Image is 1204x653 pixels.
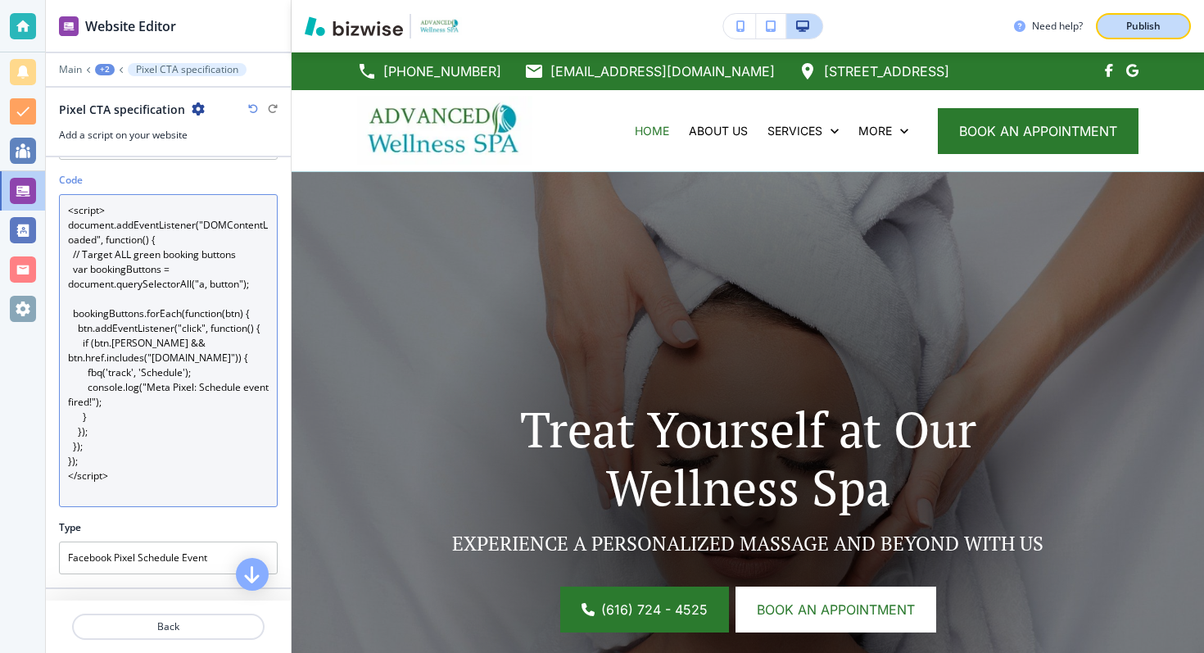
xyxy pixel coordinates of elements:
[383,59,501,84] p: [PHONE_NUMBER]
[798,59,949,84] a: [STREET_ADDRESS]
[59,64,82,75] button: Main
[59,173,83,188] h2: Code
[1096,13,1191,39] button: Publish
[767,123,822,139] p: SERVICES
[357,59,501,84] a: [PHONE_NUMBER]
[95,64,115,75] button: +2
[959,121,1117,141] span: book an appointment
[550,59,775,84] p: [EMAIL_ADDRESS][DOMAIN_NAME]
[1126,19,1161,34] p: Publish
[689,123,748,139] p: ABOUT US
[824,59,949,84] p: [STREET_ADDRESS]
[560,587,729,633] a: (616) 724 - 4525
[305,16,403,36] img: Bizwise Logo
[59,16,79,36] img: editor icon
[524,59,775,84] a: [EMAIL_ADDRESS][DOMAIN_NAME]
[136,64,238,75] p: Pixel CTA specification
[59,194,278,507] textarea: <script> document.addEventListener("DOMContentLoaded", function() { // Target ALL green booking b...
[1032,19,1083,34] h3: Need help?
[447,531,1048,556] p: EXPERIENCE A PERSONALIZED MASSAGE AND BEYOND WITH US
[357,96,532,165] img: Advanced Wellness Spa
[601,600,708,619] span: (616) 724 - 4525
[59,520,81,535] h2: Type
[938,108,1138,154] button: book an appointment
[736,587,936,633] a: Book an appointment
[858,123,892,139] p: More
[128,63,247,76] button: Pixel CTA specification
[757,600,915,619] span: Book an appointment
[72,614,265,640] button: Back
[447,400,1048,516] p: Treat Yourself at Our Wellness Spa
[59,101,185,118] h2: Pixel CTA specification
[418,17,462,34] img: Your Logo
[635,123,669,139] p: HOME
[85,16,176,36] h2: Website Editor
[59,128,278,143] h3: Add a script on your website
[74,619,263,634] p: Back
